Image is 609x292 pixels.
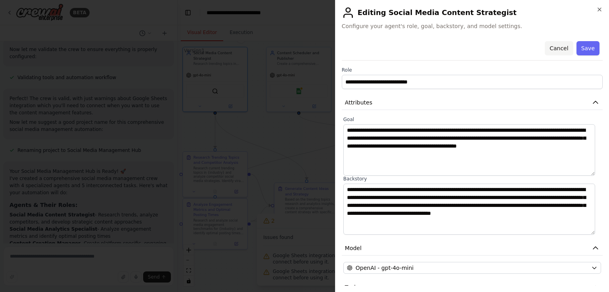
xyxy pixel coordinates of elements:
[345,283,359,291] span: Tools
[342,95,603,110] button: Attributes
[345,244,362,252] span: Model
[342,22,603,30] span: Configure your agent's role, goal, backstory, and model settings.
[356,264,414,272] span: OpenAI - gpt-4o-mini
[343,262,601,274] button: OpenAI - gpt-4o-mini
[345,99,372,106] span: Attributes
[342,241,603,256] button: Model
[342,67,603,73] label: Role
[343,176,601,182] label: Backstory
[342,6,603,19] h2: Editing Social Media Content Strategist
[545,41,573,55] button: Cancel
[576,41,599,55] button: Save
[343,116,601,123] label: Goal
